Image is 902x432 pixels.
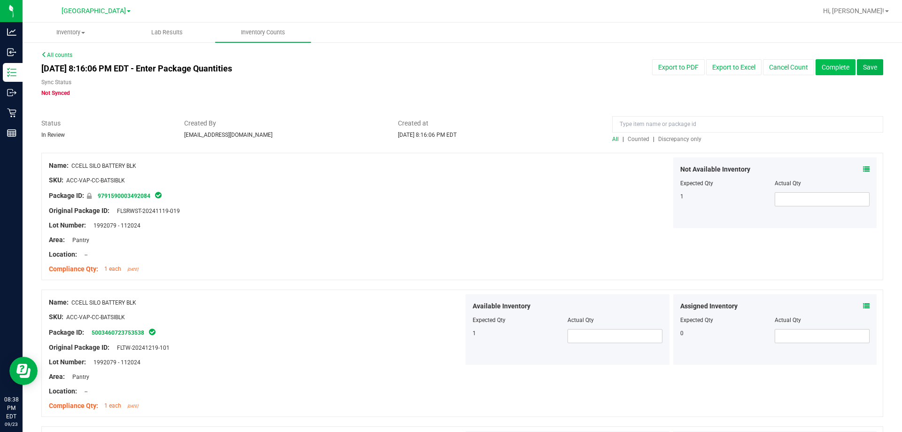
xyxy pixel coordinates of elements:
[215,23,311,42] a: Inventory Counts
[656,136,701,142] a: Discrepancy only
[49,358,86,366] span: Lot Number:
[80,251,87,258] span: --
[612,116,883,133] input: Type item name or package id
[68,374,89,380] span: Pantry
[49,373,65,380] span: Area:
[680,165,750,174] span: Not Available Inventory
[41,118,170,128] span: Status
[41,78,71,86] label: Sync Status
[119,23,215,42] a: Lab Results
[612,136,619,142] span: All
[775,316,870,324] div: Actual Qty
[398,132,457,138] span: [DATE] 8:16:06 PM EDT
[473,330,476,337] span: 1
[653,136,654,142] span: |
[775,179,870,188] div: Actual Qty
[857,59,883,75] button: Save
[80,388,87,395] span: --
[98,193,150,199] a: 9791590003492084
[49,176,63,184] span: SKU:
[7,27,16,37] inline-svg: Analytics
[228,28,298,37] span: Inventory Counts
[23,28,118,37] span: Inventory
[148,327,156,337] span: In Sync
[816,59,855,75] button: Complete
[49,192,84,199] span: Package ID:
[680,329,775,338] div: 0
[127,267,138,272] span: [DATE]
[706,59,762,75] button: Export to Excel
[104,402,121,409] span: 1 each
[7,108,16,118] inline-svg: Retail
[763,59,814,75] button: Cancel Count
[154,190,163,200] span: In Sync
[628,136,649,142] span: Counted
[7,128,16,138] inline-svg: Reports
[7,88,16,97] inline-svg: Outbound
[473,301,530,311] span: Available Inventory
[68,237,89,243] span: Pantry
[612,136,622,142] a: All
[89,222,140,229] span: 1992079 - 112024
[41,52,72,58] a: All counts
[680,192,775,201] div: 1
[652,59,705,75] button: Export to PDF
[89,359,140,366] span: 1992079 - 112024
[49,236,65,243] span: Area:
[680,316,775,324] div: Expected Qty
[7,68,16,77] inline-svg: Inventory
[71,163,136,169] span: CCELL SILO BATTERY BLK
[49,329,84,336] span: Package ID:
[625,136,653,142] a: Counted
[823,7,884,15] span: Hi, [PERSON_NAME]!
[62,7,126,15] span: [GEOGRAPHIC_DATA]
[568,317,594,323] span: Actual Qty
[41,64,527,73] h4: [DATE] 8:16:06 PM EDT - Enter Package Quantities
[473,317,505,323] span: Expected Qty
[49,265,98,273] span: Compliance Qty:
[49,402,98,409] span: Compliance Qty:
[49,298,69,306] span: Name:
[9,357,38,385] iframe: Resource center
[104,266,121,272] span: 1 each
[92,330,144,336] a: 5003460723753538
[7,47,16,57] inline-svg: Inbound
[863,63,877,71] span: Save
[66,314,125,321] span: ACC-VAP-CC-BATSIBLK
[398,118,598,128] span: Created at
[112,345,170,351] span: FLTW-20241219-101
[127,404,138,408] span: [DATE]
[66,177,125,184] span: ACC-VAP-CC-BATSIBLK
[41,132,65,138] span: In Review
[49,313,63,321] span: SKU:
[71,299,136,306] span: CCELL SILO BATTERY BLK
[112,208,180,214] span: FLSRWST-20241119-019
[49,344,109,351] span: Original Package ID:
[49,251,77,258] span: Location:
[41,90,70,96] span: Not Synced
[49,207,109,214] span: Original Package ID:
[49,387,77,395] span: Location:
[680,301,738,311] span: Assigned Inventory
[184,118,384,128] span: Created By
[49,221,86,229] span: Lot Number:
[4,395,18,421] p: 08:38 PM EDT
[49,162,69,169] span: Name:
[658,136,701,142] span: Discrepancy only
[139,28,195,37] span: Lab Results
[680,179,775,188] div: Expected Qty
[4,421,18,428] p: 09/23
[622,136,624,142] span: |
[184,132,272,138] span: [EMAIL_ADDRESS][DOMAIN_NAME]
[23,23,119,42] a: Inventory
